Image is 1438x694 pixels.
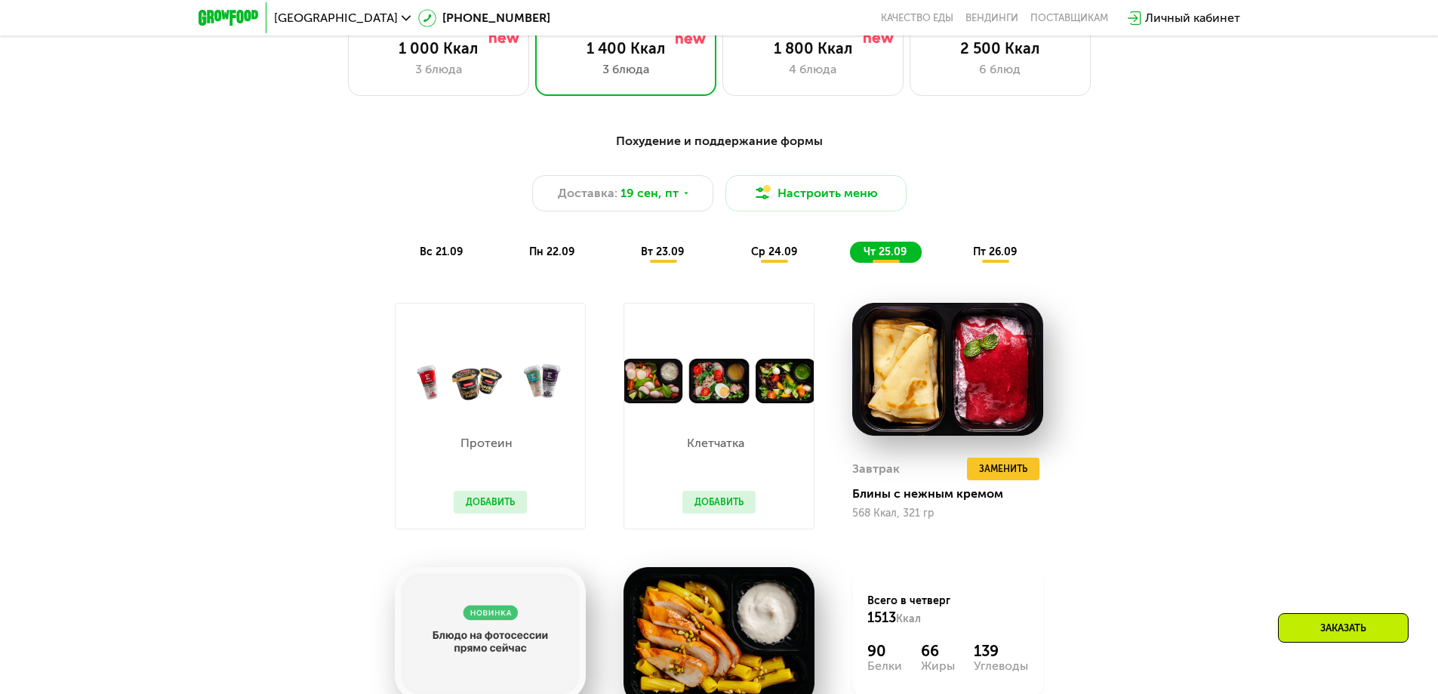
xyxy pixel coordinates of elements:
[921,660,955,672] div: Жиры
[725,175,907,211] button: Настроить меню
[738,60,888,79] div: 4 блюда
[925,60,1075,79] div: 6 блюд
[454,437,519,449] p: Протеин
[558,184,617,202] span: Доставка:
[682,437,748,449] p: Клетчатка
[974,660,1028,672] div: Углеводы
[881,12,953,24] a: Качество еды
[867,642,902,660] div: 90
[921,642,955,660] div: 66
[751,245,797,258] span: ср 24.09
[529,245,574,258] span: пн 22.09
[967,458,1039,480] button: Заменить
[551,39,701,57] div: 1 400 Ккал
[852,507,1043,520] div: 568 Ккал, 321 гр
[864,245,907,258] span: чт 25.09
[364,39,513,57] div: 1 000 Ккал
[965,12,1018,24] a: Вендинги
[738,39,888,57] div: 1 800 Ккал
[420,245,463,258] span: вс 21.09
[418,9,550,27] a: [PHONE_NUMBER]
[925,39,1075,57] div: 2 500 Ккал
[682,491,756,514] button: Добавить
[1030,12,1108,24] div: поставщикам
[867,660,902,672] div: Белки
[973,245,1017,258] span: пт 26.09
[273,132,1166,151] div: Похудение и поддержание формы
[867,609,896,626] span: 1513
[852,486,1055,501] div: Блины с нежным кремом
[867,594,1028,627] div: Всего в четверг
[274,12,398,24] span: [GEOGRAPHIC_DATA]
[1145,9,1240,27] div: Личный кабинет
[551,60,701,79] div: 3 блюда
[974,642,1028,660] div: 139
[454,491,527,514] button: Добавить
[620,184,679,202] span: 19 сен, пт
[852,458,900,480] div: Завтрак
[641,245,684,258] span: вт 23.09
[896,612,921,625] span: Ккал
[979,461,1027,477] span: Заменить
[1278,613,1409,643] div: Заказать
[364,60,513,79] div: 3 блюда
